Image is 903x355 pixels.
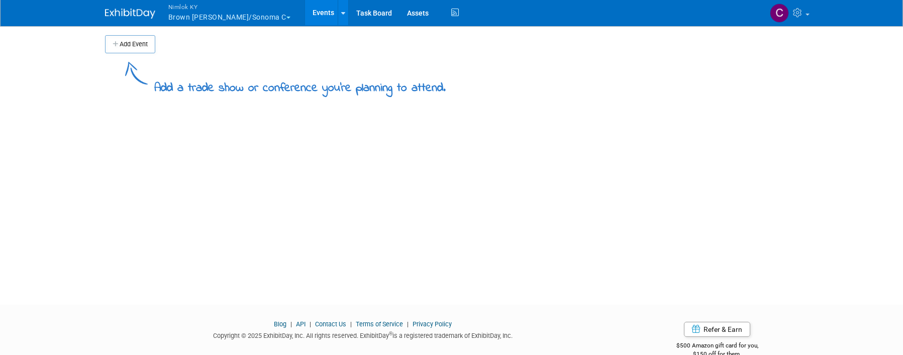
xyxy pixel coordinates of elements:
a: Terms of Service [356,320,403,328]
span: | [307,320,314,328]
span: Nimlok KY [168,2,290,12]
span: | [288,320,294,328]
img: Cheryl Kizer [770,4,789,23]
img: ExhibitDay [105,9,155,19]
a: Contact Us [315,320,346,328]
button: Add Event [105,35,155,53]
div: Copyright © 2025 ExhibitDay, Inc. All rights reserved. ExhibitDay is a registered trademark of Ex... [105,329,622,340]
a: API [296,320,306,328]
span: | [405,320,411,328]
a: Refer & Earn [684,322,750,337]
a: Privacy Policy [413,320,452,328]
span: | [348,320,354,328]
a: Blog [274,320,286,328]
sup: ® [389,331,392,336]
div: Add a trade show or conference you're planning to attend. [154,72,446,97]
